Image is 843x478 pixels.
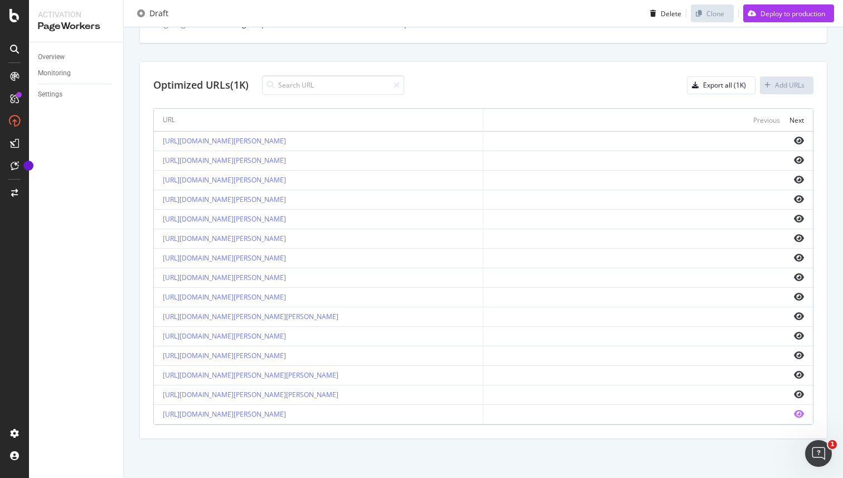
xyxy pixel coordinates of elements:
[794,273,804,282] i: eye
[38,51,115,63] a: Overview
[794,390,804,399] i: eye
[687,76,755,94] button: Export all (1K)
[38,20,114,33] div: PageWorkers
[163,115,175,125] div: URL
[163,214,286,224] a: [URL][DOMAIN_NAME][PERSON_NAME]
[163,331,286,341] a: [URL][DOMAIN_NAME][PERSON_NAME]
[794,312,804,321] i: eye
[23,161,33,171] div: Tooltip anchor
[794,292,804,301] i: eye
[163,351,286,360] a: [URL][DOMAIN_NAME][PERSON_NAME]
[753,115,780,125] div: Previous
[691,4,734,22] button: Clone
[38,89,62,100] div: Settings
[661,8,681,18] div: Delete
[794,253,804,262] i: eye
[163,390,338,399] a: [URL][DOMAIN_NAME][PERSON_NAME][PERSON_NAME]
[38,51,65,63] div: Overview
[789,113,804,127] button: Next
[794,136,804,145] i: eye
[38,67,115,79] a: Monitoring
[163,136,286,146] a: [URL][DOMAIN_NAME][PERSON_NAME]
[805,440,832,467] iframe: Intercom live chat
[38,89,115,100] a: Settings
[828,440,837,449] span: 1
[163,409,286,419] a: [URL][DOMAIN_NAME][PERSON_NAME]
[794,351,804,360] i: eye
[794,409,804,418] i: eye
[794,156,804,165] i: eye
[794,234,804,243] i: eye
[743,4,834,22] button: Deploy to production
[789,115,804,125] div: Next
[794,195,804,204] i: eye
[753,113,780,127] button: Previous
[794,370,804,379] i: eye
[163,312,338,321] a: [URL][DOMAIN_NAME][PERSON_NAME][PERSON_NAME]
[149,8,168,19] div: Draft
[163,195,286,204] a: [URL][DOMAIN_NAME][PERSON_NAME]
[706,8,724,18] div: Clone
[646,4,681,22] button: Delete
[760,76,813,94] button: Add URLs
[38,9,114,20] div: Activation
[163,175,286,185] a: [URL][DOMAIN_NAME][PERSON_NAME]
[163,292,286,302] a: [URL][DOMAIN_NAME][PERSON_NAME]
[163,156,286,165] a: [URL][DOMAIN_NAME][PERSON_NAME]
[163,370,338,380] a: [URL][DOMAIN_NAME][PERSON_NAME][PERSON_NAME]
[262,75,404,95] input: Search URL
[703,80,746,90] div: Export all (1K)
[794,175,804,184] i: eye
[794,331,804,340] i: eye
[163,234,286,243] a: [URL][DOMAIN_NAME][PERSON_NAME]
[163,273,286,282] a: [URL][DOMAIN_NAME][PERSON_NAME]
[775,80,805,90] div: Add URLs
[38,67,71,79] div: Monitoring
[163,253,286,263] a: [URL][DOMAIN_NAME][PERSON_NAME]
[794,214,804,223] i: eye
[760,8,825,18] div: Deploy to production
[153,78,249,93] div: Optimized URLs (1K)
